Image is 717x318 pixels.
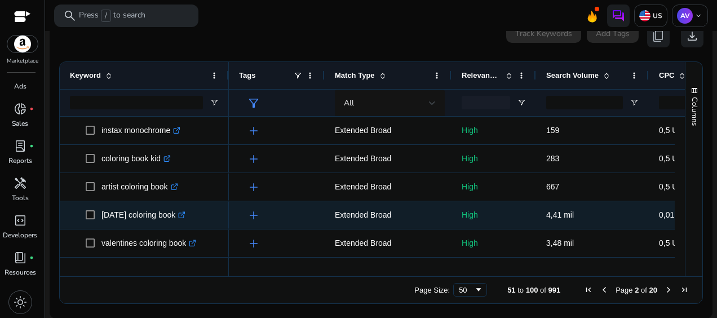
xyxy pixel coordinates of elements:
span: to [517,286,524,294]
span: lab_profile [14,139,27,153]
input: Search Volume Filter Input [546,96,623,109]
span: 4,41 mil [546,210,574,219]
p: Ads [14,81,26,91]
span: Relevance Score [462,71,501,79]
p: Extended Broad [335,147,441,170]
span: 283 [546,154,559,163]
span: fiber_manual_record [29,107,34,111]
span: Page [616,286,632,294]
p: US [650,11,662,20]
span: fiber_manual_record [29,144,34,148]
p: valentines coloring book [101,232,196,255]
div: Previous Page [600,285,609,294]
img: amazon.svg [7,36,38,52]
p: artist coloring book [101,175,178,198]
p: Reports [8,156,32,166]
div: First Page [584,285,593,294]
span: handyman [14,176,27,190]
p: Resources [5,267,36,277]
span: of [540,286,546,294]
span: 3,48 mil [546,238,574,248]
span: donut_small [14,102,27,116]
p: coloring book kid [101,147,171,170]
span: 159 [546,126,559,135]
span: keyboard_arrow_down [694,11,703,20]
span: fiber_manual_record [29,255,34,260]
p: High [462,147,526,170]
p: [DATE] coloring book [101,204,185,227]
div: Next Page [664,285,673,294]
p: Marketplace [7,57,38,65]
span: 2 [635,286,639,294]
span: add [247,209,260,222]
p: Press to search [79,10,145,22]
p: Extended Broad [335,260,441,283]
p: Extended Broad [335,204,441,227]
p: free coloring book [101,260,174,283]
p: High [462,204,526,227]
span: filter_alt [247,96,260,110]
span: of [641,286,647,294]
div: 50 [459,286,474,294]
span: search [63,9,77,23]
span: CPC [659,71,674,79]
p: High [462,232,526,255]
span: add [247,124,260,138]
p: High [462,175,526,198]
div: Page Size [453,283,487,297]
img: us.svg [639,10,650,21]
p: AV [677,8,693,24]
p: Sales [12,118,28,129]
p: Extended Broad [335,232,441,255]
p: High [462,260,526,283]
span: Tags [239,71,255,79]
span: light_mode [14,295,27,309]
button: Open Filter Menu [630,98,639,107]
span: add [247,152,260,166]
span: 20 [649,286,657,294]
p: Developers [3,230,37,240]
span: 51 [507,286,515,294]
span: add [247,265,260,279]
p: Tools [12,193,29,203]
p: Extended Broad [335,119,441,142]
div: Last Page [680,285,689,294]
span: add [247,180,260,194]
button: Open Filter Menu [210,98,219,107]
p: instax monochrome [101,119,180,142]
p: High [462,119,526,142]
button: Open Filter Menu [517,98,526,107]
span: 100 [526,286,538,294]
span: add [247,237,260,250]
p: Extended Broad [335,175,441,198]
span: 991 [548,286,561,294]
span: 667 [546,182,559,191]
span: code_blocks [14,214,27,227]
span: download [685,29,699,43]
span: Columns [689,97,700,126]
span: / [101,10,111,22]
span: book_4 [14,251,27,264]
button: download [681,25,703,47]
input: Keyword Filter Input [70,96,203,109]
div: Page Size: [414,286,450,294]
span: Keyword [70,71,101,79]
span: Match Type [335,71,375,79]
span: All [344,98,354,108]
span: Search Volume [546,71,599,79]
